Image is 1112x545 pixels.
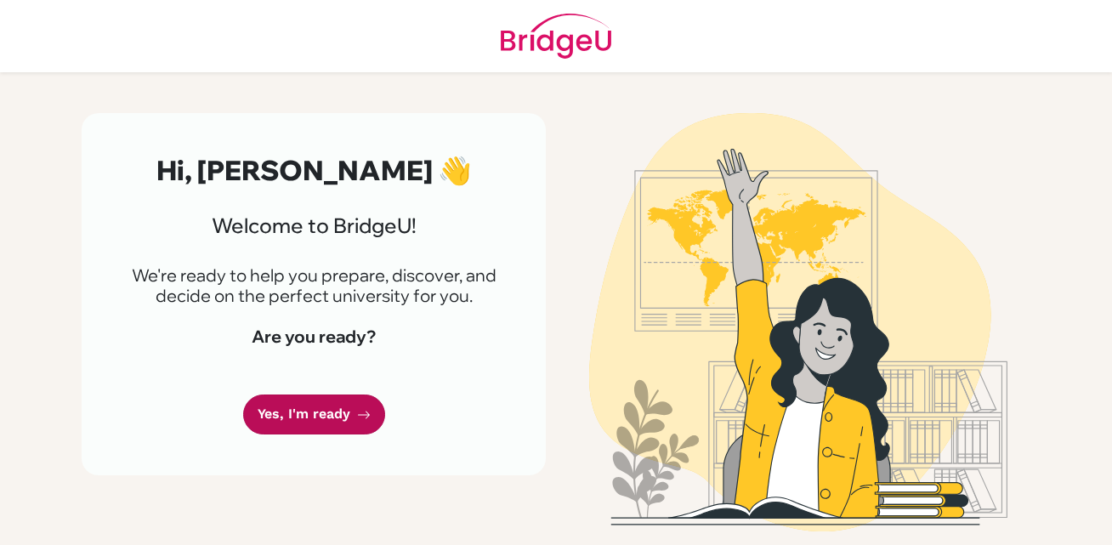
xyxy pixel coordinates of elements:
[122,213,505,238] h3: Welcome to BridgeU!
[122,154,505,186] h2: Hi, [PERSON_NAME] 👋
[122,326,505,347] h4: Are you ready?
[122,265,505,306] p: We're ready to help you prepare, discover, and decide on the perfect university for you.
[243,395,385,434] a: Yes, I'm ready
